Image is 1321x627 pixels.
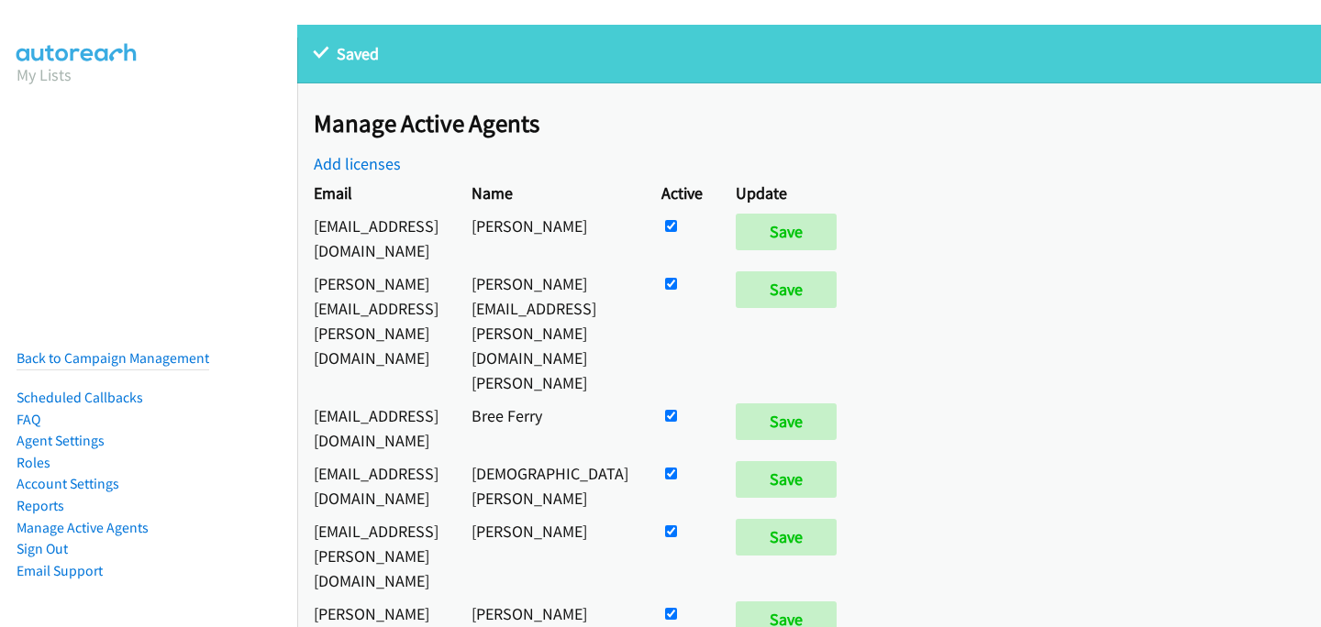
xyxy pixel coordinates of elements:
[314,153,401,174] a: Add licenses
[17,475,119,492] a: Account Settings
[17,540,68,557] a: Sign Out
[455,399,645,456] td: Bree Ferry
[455,514,645,597] td: [PERSON_NAME]
[17,432,105,449] a: Agent Settings
[645,176,719,209] th: Active
[17,454,50,471] a: Roles
[314,41,1304,66] p: Saved
[736,214,837,250] input: Save
[297,209,455,267] td: [EMAIL_ADDRESS][DOMAIN_NAME]
[736,461,837,498] input: Save
[455,267,645,399] td: [PERSON_NAME][EMAIL_ADDRESS][PERSON_NAME][DOMAIN_NAME] [PERSON_NAME]
[17,64,72,85] a: My Lists
[736,271,837,308] input: Save
[17,349,209,367] a: Back to Campaign Management
[736,519,837,555] input: Save
[297,514,455,597] td: [EMAIL_ADDRESS][PERSON_NAME][DOMAIN_NAME]
[455,209,645,267] td: [PERSON_NAME]
[297,267,455,399] td: [PERSON_NAME][EMAIL_ADDRESS][PERSON_NAME][DOMAIN_NAME]
[297,399,455,456] td: [EMAIL_ADDRESS][DOMAIN_NAME]
[17,497,64,514] a: Reports
[455,456,645,514] td: [DEMOGRAPHIC_DATA][PERSON_NAME]
[455,176,645,209] th: Name
[17,519,149,536] a: Manage Active Agents
[17,411,40,428] a: FAQ
[297,456,455,514] td: [EMAIL_ADDRESS][DOMAIN_NAME]
[297,176,455,209] th: Email
[17,389,143,406] a: Scheduled Callbacks
[736,403,837,440] input: Save
[17,562,103,579] a: Email Support
[719,176,861,209] th: Update
[314,108,1321,139] h2: Manage Active Agents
